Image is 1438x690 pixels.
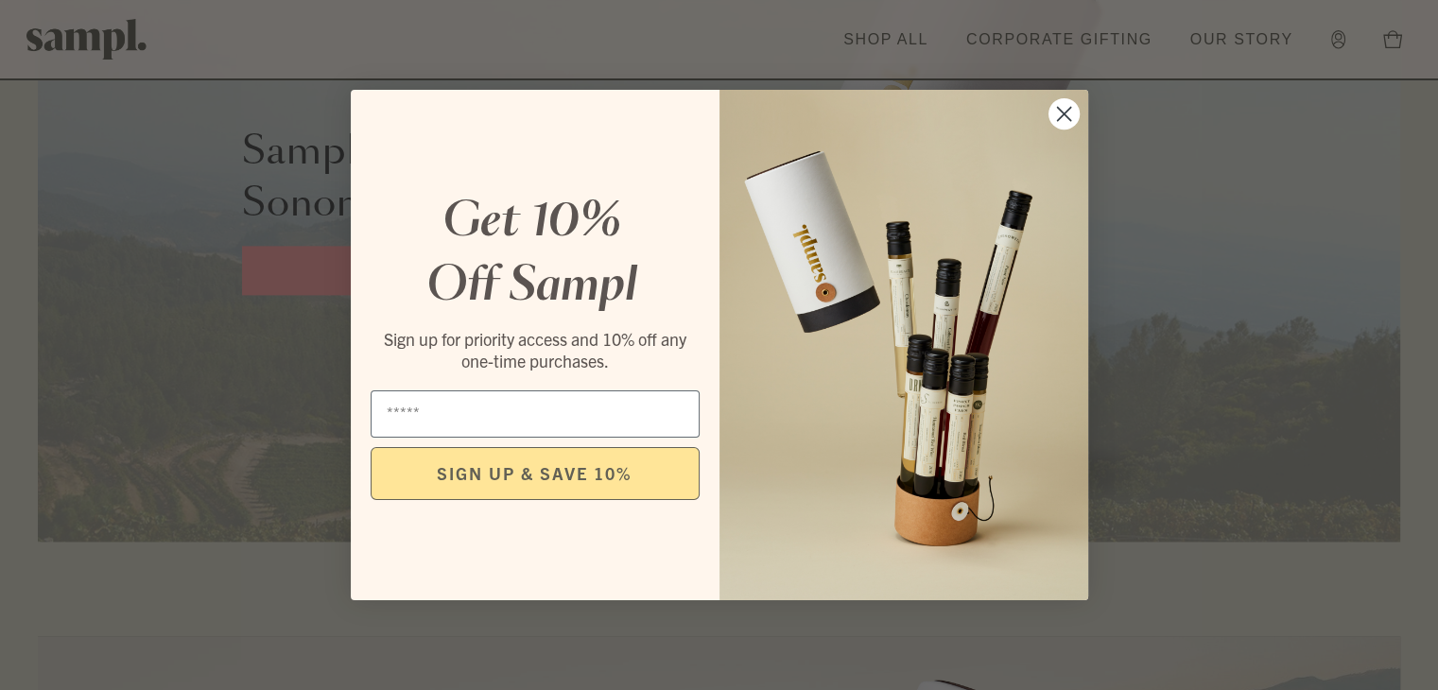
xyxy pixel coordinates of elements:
em: Get 10% Off Sampl [426,199,637,309]
input: Email [371,390,700,438]
button: Close dialog [1048,97,1081,130]
img: 96933287-25a1-481a-a6d8-4dd623390dc6.png [719,90,1088,600]
span: Sign up for priority access and 10% off any one-time purchases. [384,328,686,371]
button: SIGN UP & SAVE 10% [371,447,700,500]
